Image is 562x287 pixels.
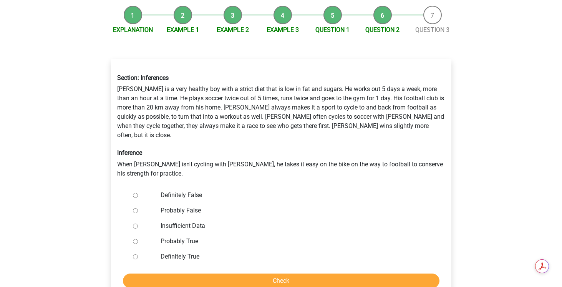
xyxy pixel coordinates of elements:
label: Definitely True [161,252,426,261]
a: Example 1 [167,26,199,33]
a: Explanation [113,26,153,33]
h6: Section: Inferences [117,74,445,81]
a: Example 2 [217,26,249,33]
div: [PERSON_NAME] is a very healthy boy with a strict diet that is low in fat and sugars. He works ou... [111,68,451,184]
a: Question 3 [415,26,449,33]
label: Insufficient Data [161,221,426,231]
a: Question 1 [315,26,350,33]
a: Question 2 [365,26,400,33]
label: Probably False [161,206,426,215]
label: Probably True [161,237,426,246]
h6: Inference [117,149,445,156]
label: Definitely False [161,191,426,200]
a: Example 3 [267,26,299,33]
